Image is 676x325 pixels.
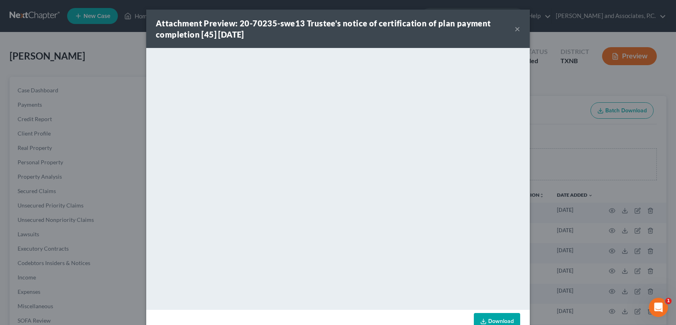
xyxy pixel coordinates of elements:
strong: Attachment Preview: 20-70235-swe13 Trustee's notice of certification of plan payment completion [... [156,18,491,39]
button: × [515,24,520,34]
span: 1 [665,298,672,304]
iframe: Intercom live chat [649,298,668,317]
iframe: <object ng-attr-data='[URL][DOMAIN_NAME]' type='application/pdf' width='100%' height='650px'></ob... [146,48,530,308]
